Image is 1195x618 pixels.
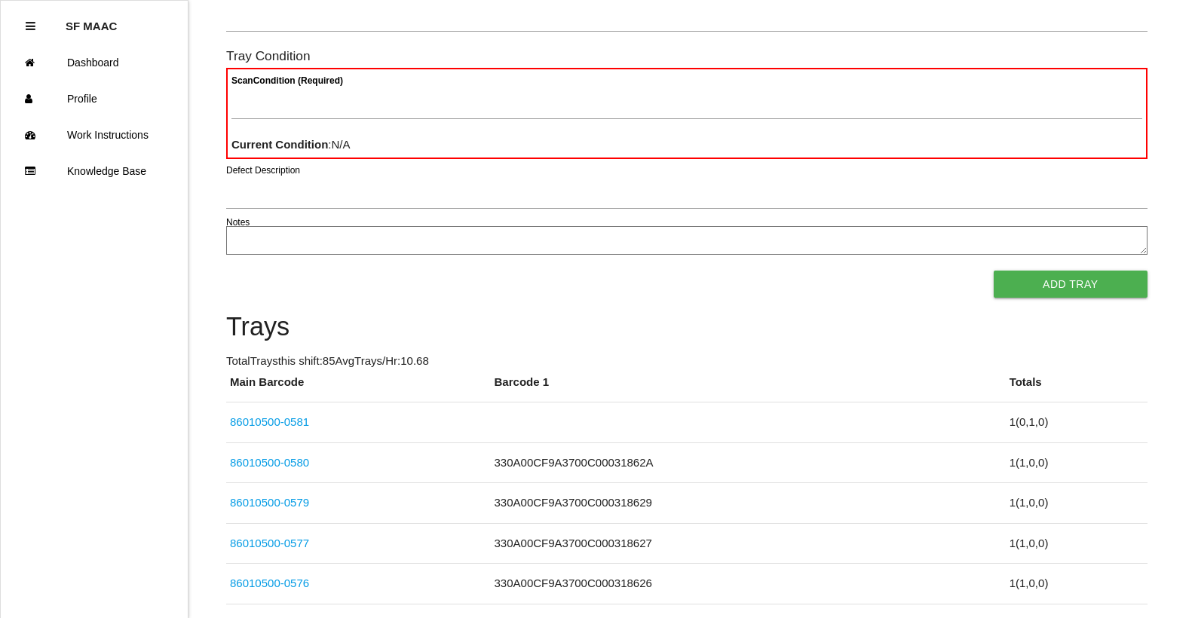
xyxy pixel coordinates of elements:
[231,75,343,86] b: Scan Condition (Required)
[994,271,1148,298] button: Add Tray
[491,483,1006,524] td: 330A00CF9A3700C000318629
[230,415,309,428] a: 86010500-0581
[1006,483,1148,524] td: 1 ( 1 , 0 , 0 )
[230,456,309,469] a: 86010500-0580
[1006,374,1148,402] th: Totals
[491,523,1006,564] td: 330A00CF9A3700C000318627
[491,564,1006,604] td: 330A00CF9A3700C000318626
[26,8,35,44] div: Close
[1,153,188,189] a: Knowledge Base
[1,44,188,81] a: Dashboard
[230,537,309,549] a: 86010500-0577
[1006,523,1148,564] td: 1 ( 1 , 0 , 0 )
[1006,402,1148,443] td: 1 ( 0 , 1 , 0 )
[226,216,250,229] label: Notes
[66,8,117,32] p: SF MAAC
[226,374,491,402] th: Main Barcode
[491,442,1006,483] td: 330A00CF9A3700C00031862A
[226,313,1148,341] h4: Trays
[226,353,1148,370] p: Total Trays this shift: 85 Avg Trays /Hr: 10.68
[1,117,188,153] a: Work Instructions
[230,496,309,509] a: 86010500-0579
[1006,442,1148,483] td: 1 ( 1 , 0 , 0 )
[226,49,1148,63] h6: Tray Condition
[1,81,188,117] a: Profile
[230,577,309,589] a: 86010500-0576
[231,138,351,151] span: : N/A
[1006,564,1148,604] td: 1 ( 1 , 0 , 0 )
[231,138,328,151] b: Current Condition
[226,164,300,177] label: Defect Description
[491,374,1006,402] th: Barcode 1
